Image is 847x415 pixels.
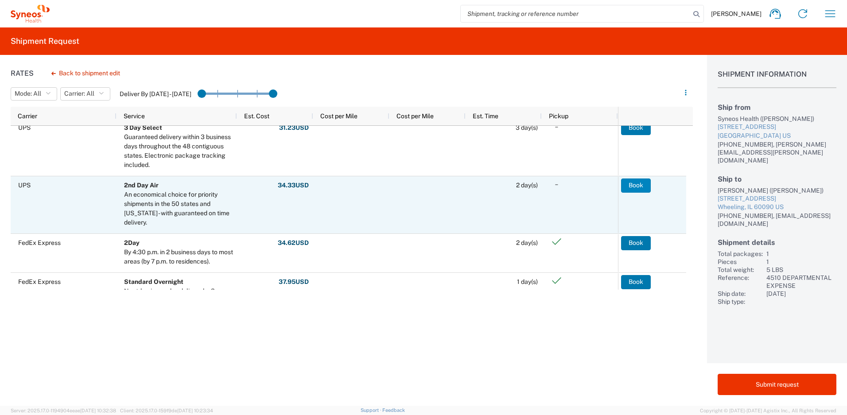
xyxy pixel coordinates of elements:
span: Cost per Mile [320,112,357,120]
button: Book [621,275,651,289]
span: UPS [18,182,31,189]
a: [STREET_ADDRESS]Wheeling, IL 60090 US [718,194,836,212]
span: Server: 2025.17.0-1194904eeae [11,408,116,413]
b: Standard Overnight [124,278,183,285]
div: 1 [766,258,836,266]
span: 2 day(s) [516,182,538,189]
span: Est. Time [473,112,498,120]
span: Client: 2025.17.0-159f9de [120,408,213,413]
button: Mode: All [11,87,57,101]
a: [STREET_ADDRESS][GEOGRAPHIC_DATA] US [718,123,836,140]
input: Shipment, tracking or reference number [461,5,690,22]
span: Service [124,112,145,120]
button: Book [621,178,651,193]
b: 2nd Day Air [124,182,159,189]
span: 2 day(s) [516,239,538,246]
span: Cost per Mile [396,112,434,120]
b: 2Day [124,239,140,246]
span: Carrier: All [64,89,94,98]
div: Total weight: [718,266,763,274]
span: FedEx Express [18,278,61,285]
div: Next-business-day delivery by 3 p.m. to most U.S. addresses; by 4:30 to rural areas. [124,287,233,314]
div: Total packages: [718,250,763,258]
h1: Shipment Information [718,70,836,88]
button: 31.23USD [279,121,309,135]
button: 37.95USD [278,275,309,289]
span: [PERSON_NAME] [711,10,762,18]
span: Est. Cost [244,112,269,120]
strong: 37.95 USD [279,278,309,286]
span: Carrier [18,112,37,120]
span: FedEx Express [18,239,61,246]
div: 5 LBS [766,266,836,274]
span: Mode: All [15,89,41,98]
h2: Shipment Request [11,36,79,47]
div: [STREET_ADDRESS] [718,123,836,132]
span: Pickup [549,112,568,120]
div: [PERSON_NAME] ([PERSON_NAME]) [718,186,836,194]
span: UPS [18,124,31,131]
button: Book [621,236,651,250]
strong: 34.33 USD [278,181,309,190]
span: Copyright © [DATE]-[DATE] Agistix Inc., All Rights Reserved [700,407,836,415]
div: Ship type: [718,298,763,306]
h1: Rates [11,69,34,78]
div: 4510 DEPARTMENTAL EXPENSE [766,274,836,290]
div: By 4:30 p.m. in 2 business days to most areas (by 7 p.m. to residences). [124,248,233,266]
div: Reference: [718,274,763,290]
button: Submit request [718,374,836,395]
button: Back to shipment edit [44,66,127,81]
button: Carrier: All [60,87,110,101]
strong: 31.23 USD [279,124,309,132]
a: Feedback [382,407,405,413]
b: 3 Day Select [124,124,162,131]
span: 3 day(s) [516,124,538,131]
a: Support [361,407,383,413]
button: 34.62USD [277,236,309,250]
label: Deliver By [DATE] - [DATE] [120,90,191,98]
h2: Ship to [718,175,836,183]
span: [DATE] 10:23:34 [177,408,213,413]
h2: Shipment details [718,238,836,247]
button: 34.33USD [277,178,309,193]
div: [PHONE_NUMBER], [EMAIL_ADDRESS][DOMAIN_NAME] [718,212,836,228]
div: [DATE] [766,290,836,298]
div: [PHONE_NUMBER], [PERSON_NAME][EMAIL_ADDRESS][PERSON_NAME][DOMAIN_NAME] [718,140,836,164]
div: 1 [766,250,836,258]
div: An economical choice for priority shipments in the 50 states and Puerto Rico - with guaranteed on... [124,190,233,227]
div: Syneos Health ([PERSON_NAME]) [718,115,836,123]
strong: 34.62 USD [278,239,309,247]
div: Ship date: [718,290,763,298]
div: Wheeling, IL 60090 US [718,203,836,212]
span: 1 day(s) [517,278,538,285]
button: Book [621,121,651,135]
div: Pieces [718,258,763,266]
div: [STREET_ADDRESS] [718,194,836,203]
h2: Ship from [718,103,836,112]
span: [DATE] 10:32:38 [80,408,116,413]
div: Guaranteed delivery within 3 business days throughout the 48 contiguous states. Electronic packag... [124,132,233,170]
div: [GEOGRAPHIC_DATA] US [718,132,836,140]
